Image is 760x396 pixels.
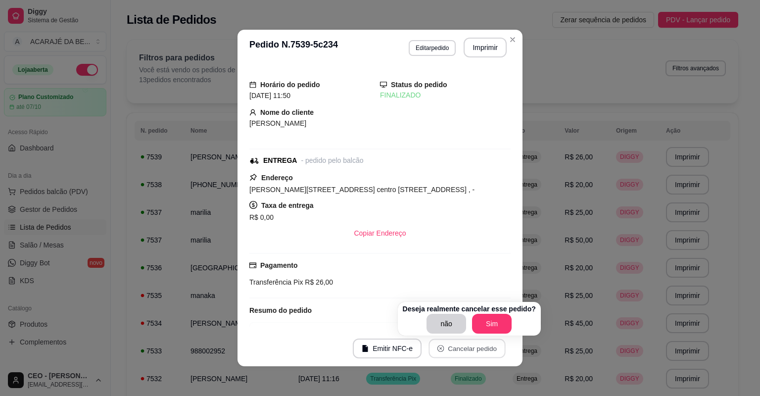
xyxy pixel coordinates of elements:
[303,278,333,286] span: R$ 26,00
[261,174,293,182] strong: Endereço
[249,213,274,221] span: R$ 0,00
[249,173,257,181] span: pushpin
[249,92,290,99] span: [DATE] 11:50
[380,90,511,100] div: FINALIZADO
[249,186,475,194] span: [PERSON_NAME][STREET_ADDRESS] centro [STREET_ADDRESS] , -
[263,155,297,166] div: ENTREGA
[409,40,456,56] button: Editarpedido
[249,81,256,88] span: calendar
[472,314,512,334] button: Sim
[260,81,320,89] strong: Horário do pedido
[505,32,521,48] button: Close
[249,278,303,286] span: Transferência Pix
[249,119,306,127] span: [PERSON_NAME]
[464,38,507,57] button: Imprimir
[301,155,363,166] div: - pedido pelo balcão
[380,81,387,88] span: desktop
[362,345,369,352] span: file
[260,261,297,269] strong: Pagamento
[260,108,314,116] strong: Nome do cliente
[391,81,447,89] strong: Status do pedido
[427,314,466,334] button: não
[249,306,312,314] strong: Resumo do pedido
[249,262,256,269] span: credit-card
[437,345,444,352] span: close-circle
[249,201,257,209] span: dollar
[353,339,422,358] button: fileEmitir NFC-e
[346,223,414,243] button: Copiar Endereço
[403,304,536,314] p: Deseja realmente cancelar esse pedido?
[249,109,256,116] span: user
[249,38,338,57] h3: Pedido N. 7539-5c234
[261,201,314,209] strong: Taxa de entrega
[428,339,505,358] button: close-circleCancelar pedido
